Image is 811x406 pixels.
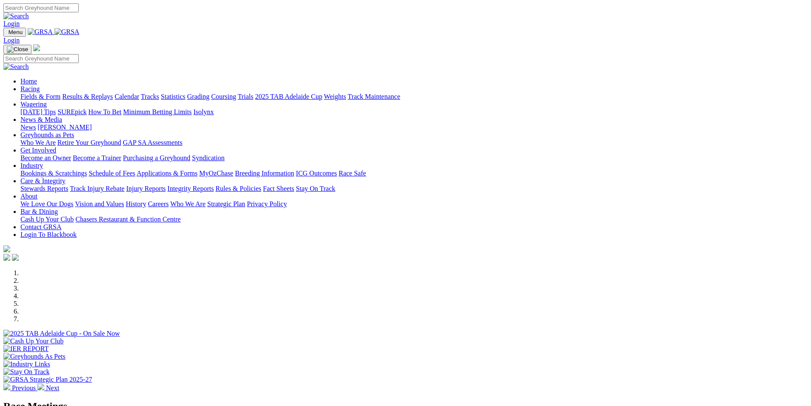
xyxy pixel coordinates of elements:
[20,208,58,215] a: Bar & Dining
[3,360,50,368] img: Industry Links
[3,45,32,54] button: Toggle navigation
[20,108,808,116] div: Wagering
[20,185,68,192] a: Stewards Reports
[192,154,224,161] a: Syndication
[12,384,36,392] span: Previous
[37,384,59,392] a: Next
[167,185,214,192] a: Integrity Reports
[3,368,49,376] img: Stay On Track
[161,93,186,100] a: Statistics
[3,63,29,71] img: Search
[20,193,37,200] a: About
[7,46,28,53] img: Close
[28,28,53,36] img: GRSA
[46,384,59,392] span: Next
[3,28,26,37] button: Toggle navigation
[126,200,146,207] a: History
[20,200,73,207] a: We Love Our Dogs
[3,12,29,20] img: Search
[20,124,36,131] a: News
[62,93,113,100] a: Results & Replays
[247,200,287,207] a: Privacy Policy
[3,384,37,392] a: Previous
[73,154,121,161] a: Become a Trainer
[20,147,56,154] a: Get Involved
[338,170,366,177] a: Race Safe
[137,170,198,177] a: Applications & Forms
[20,93,808,101] div: Racing
[70,185,124,192] a: Track Injury Rebate
[3,353,66,360] img: Greyhounds As Pets
[12,254,19,261] img: twitter.svg
[20,170,87,177] a: Bookings & Scratchings
[20,185,808,193] div: Care & Integrity
[255,93,322,100] a: 2025 TAB Adelaide Cup
[20,78,37,85] a: Home
[9,29,23,35] span: Menu
[20,162,43,169] a: Industry
[20,231,77,238] a: Login To Blackbook
[20,85,40,92] a: Racing
[57,139,121,146] a: Retire Your Greyhound
[3,54,79,63] input: Search
[238,93,253,100] a: Trials
[3,337,63,345] img: Cash Up Your Club
[20,101,47,108] a: Wagering
[20,200,808,208] div: About
[33,44,40,51] img: logo-grsa-white.png
[348,93,400,100] a: Track Maintenance
[170,200,206,207] a: Who We Are
[20,216,808,223] div: Bar & Dining
[126,185,166,192] a: Injury Reports
[20,216,74,223] a: Cash Up Your Club
[20,154,71,161] a: Become an Owner
[207,200,245,207] a: Strategic Plan
[3,383,10,390] img: chevron-left-pager-white.svg
[3,330,120,337] img: 2025 TAB Adelaide Cup - On Sale Now
[20,139,56,146] a: Who We Are
[3,254,10,261] img: facebook.svg
[37,383,44,390] img: chevron-right-pager-white.svg
[20,139,808,147] div: Greyhounds as Pets
[75,200,124,207] a: Vision and Values
[20,124,808,131] div: News & Media
[296,185,335,192] a: Stay On Track
[57,108,86,115] a: SUREpick
[123,108,192,115] a: Minimum Betting Limits
[54,28,80,36] img: GRSA
[148,200,169,207] a: Careers
[211,93,236,100] a: Coursing
[20,93,60,100] a: Fields & Form
[89,170,135,177] a: Schedule of Fees
[123,139,183,146] a: GAP SA Assessments
[187,93,209,100] a: Grading
[3,37,20,44] a: Login
[141,93,159,100] a: Tracks
[263,185,294,192] a: Fact Sheets
[3,345,49,353] img: IER REPORT
[199,170,233,177] a: MyOzChase
[20,131,74,138] a: Greyhounds as Pets
[20,154,808,162] div: Get Involved
[37,124,92,131] a: [PERSON_NAME]
[3,3,79,12] input: Search
[235,170,294,177] a: Breeding Information
[215,185,261,192] a: Rules & Policies
[20,177,66,184] a: Care & Integrity
[193,108,214,115] a: Isolynx
[20,116,62,123] a: News & Media
[3,245,10,252] img: logo-grsa-white.png
[20,108,56,115] a: [DATE] Tips
[20,223,61,230] a: Contact GRSA
[123,154,190,161] a: Purchasing a Greyhound
[89,108,122,115] a: How To Bet
[20,170,808,177] div: Industry
[75,216,181,223] a: Chasers Restaurant & Function Centre
[3,376,92,383] img: GRSA Strategic Plan 2025-27
[324,93,346,100] a: Weights
[115,93,139,100] a: Calendar
[3,20,20,27] a: Login
[296,170,337,177] a: ICG Outcomes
